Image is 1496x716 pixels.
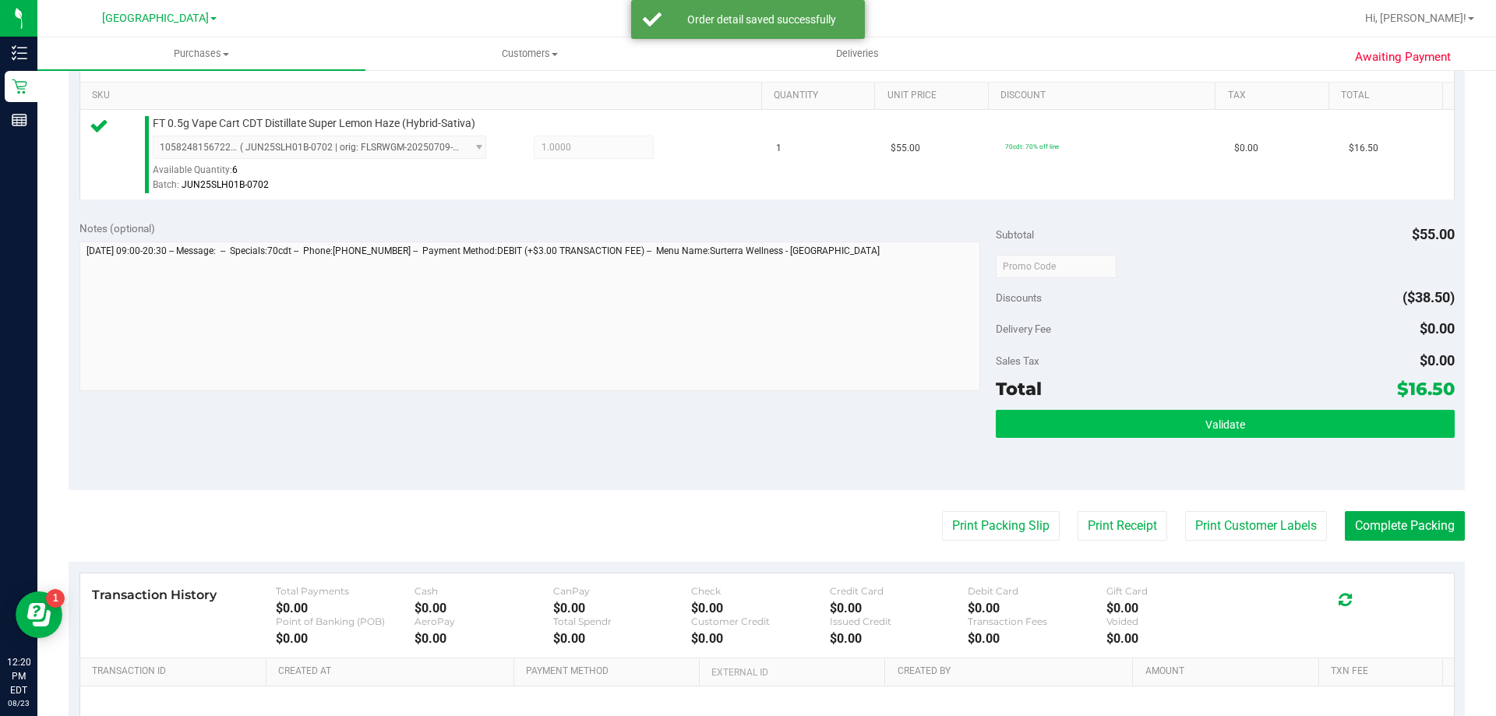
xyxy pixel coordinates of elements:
div: Point of Banking (POB) [276,615,415,627]
span: Discounts [996,284,1042,312]
div: Customer Credit [691,615,830,627]
div: Cash [415,585,553,597]
span: 70cdt: 70% off line [1005,143,1059,150]
div: $0.00 [968,601,1106,615]
span: Awaiting Payment [1355,48,1451,66]
div: $0.00 [968,631,1106,646]
div: Issued Credit [830,615,969,627]
span: Sales Tax [996,354,1039,367]
input: Promo Code [996,255,1117,278]
div: $0.00 [276,631,415,646]
a: Customers [365,37,693,70]
button: Print Customer Labels [1185,511,1327,541]
a: Discount [1000,90,1209,102]
div: $0.00 [553,631,692,646]
div: AeroPay [415,615,553,627]
button: Print Packing Slip [942,511,1060,541]
div: $0.00 [415,631,553,646]
span: FT 0.5g Vape Cart CDT Distillate Super Lemon Haze (Hybrid-Sativa) [153,116,475,131]
div: Debit Card [968,585,1106,597]
div: $0.00 [1106,601,1245,615]
a: Unit Price [887,90,983,102]
a: Quantity [774,90,869,102]
div: $0.00 [691,631,830,646]
inline-svg: Inventory [12,45,27,61]
p: 12:20 PM EDT [7,655,30,697]
div: $0.00 [1106,631,1245,646]
a: SKU [92,90,755,102]
th: External ID [699,658,884,686]
a: Created At [278,665,507,678]
a: Transaction ID [92,665,260,678]
div: $0.00 [415,601,553,615]
span: [GEOGRAPHIC_DATA] [102,12,209,25]
iframe: Resource center unread badge [46,589,65,608]
a: Tax [1228,90,1323,102]
span: Notes (optional) [79,222,155,235]
inline-svg: Retail [12,79,27,94]
span: $55.00 [1412,226,1455,242]
span: 1 [776,141,782,156]
span: 6 [232,164,238,175]
div: Check [691,585,830,597]
button: Complete Packing [1345,511,1465,541]
inline-svg: Reports [12,112,27,128]
span: $16.50 [1349,141,1378,156]
a: Total [1341,90,1436,102]
span: JUN25SLH01B-0702 [182,179,269,190]
span: Deliveries [815,47,900,61]
div: Total Spendr [553,615,692,627]
div: Transaction Fees [968,615,1106,627]
div: Voided [1106,615,1245,627]
div: Total Payments [276,585,415,597]
div: $0.00 [553,601,692,615]
span: Hi, [PERSON_NAME]! [1365,12,1466,24]
span: $0.00 [1234,141,1258,156]
span: $0.00 [1420,352,1455,369]
div: Gift Card [1106,585,1245,597]
div: $0.00 [830,601,969,615]
span: Customers [366,47,693,61]
span: Subtotal [996,228,1034,241]
div: Order detail saved successfully [670,12,853,27]
div: $0.00 [691,601,830,615]
div: $0.00 [276,601,415,615]
p: 08/23 [7,697,30,709]
a: Amount [1145,665,1313,678]
span: Delivery Fee [996,323,1051,335]
a: Txn Fee [1331,665,1436,678]
a: Payment Method [526,665,693,678]
button: Print Receipt [1078,511,1167,541]
a: Purchases [37,37,365,70]
span: ($38.50) [1402,289,1455,305]
a: Deliveries [693,37,1021,70]
div: Credit Card [830,585,969,597]
a: Created By [898,665,1127,678]
span: $0.00 [1420,320,1455,337]
button: Validate [996,410,1454,438]
div: Available Quantity: [153,159,503,189]
span: Purchases [37,47,365,61]
span: Batch: [153,179,179,190]
span: $55.00 [891,141,920,156]
div: CanPay [553,585,692,597]
div: $0.00 [830,631,969,646]
span: Validate [1205,418,1245,431]
iframe: Resource center [16,591,62,638]
span: $16.50 [1397,378,1455,400]
span: Total [996,378,1042,400]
